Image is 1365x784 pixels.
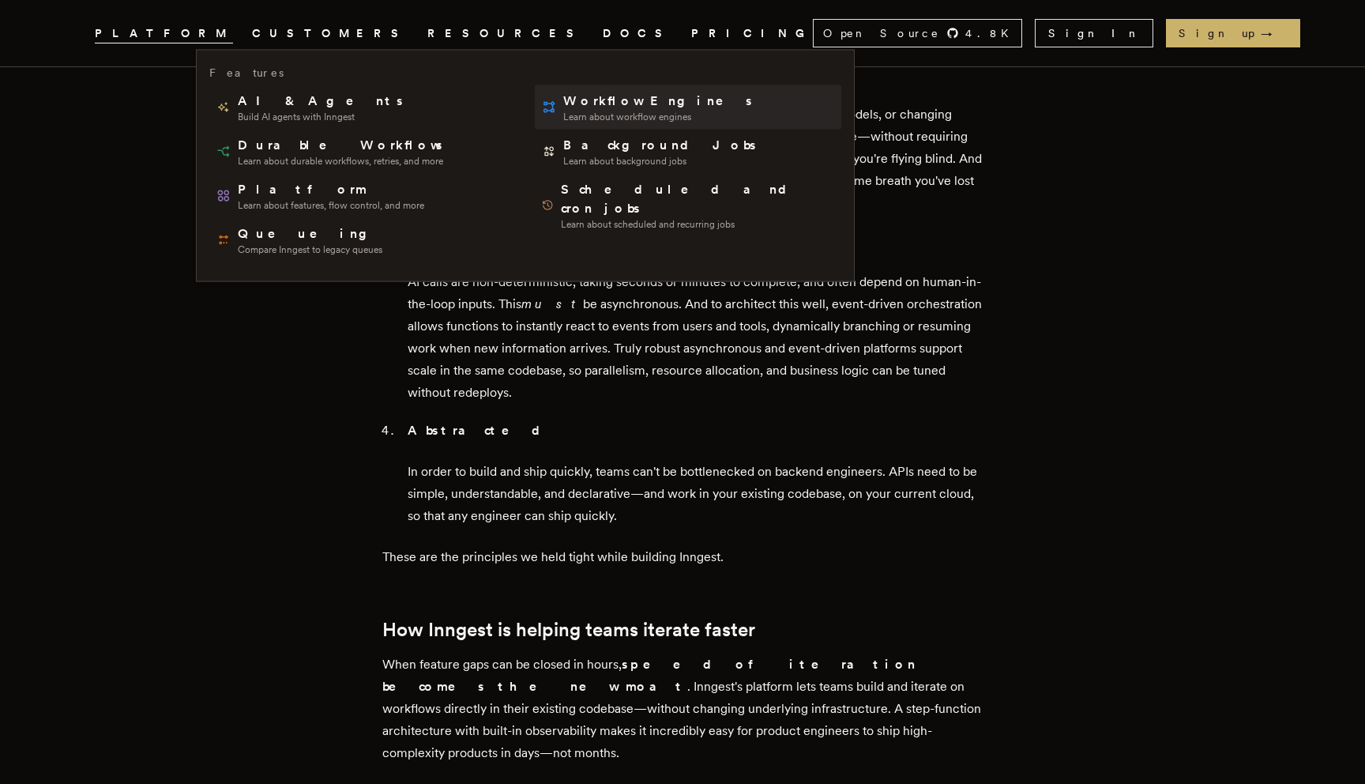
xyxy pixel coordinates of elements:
p: These are the principles we held tight while building Inngest. [382,546,983,568]
span: Learn about features, flow control, and more [238,199,424,212]
span: → [1261,25,1288,41]
span: Background Jobs [563,136,758,155]
em: must [521,296,583,311]
a: Workflow EnginesLearn about workflow engines [535,85,841,130]
span: Learn about durable workflows, retries, and more [238,155,445,168]
a: PlatformLearn about features, flow control, and more [209,174,516,218]
span: Learn about scheduled and recurring jobs [561,218,835,231]
a: Background JobsLearn about background jobs [535,130,841,174]
span: Queueing [238,224,382,243]
span: Durable Workflows [238,136,445,155]
strong: speed of iteration becomes the new moat [382,657,916,694]
a: PRICING [691,24,813,43]
a: Scheduled and cron jobsLearn about scheduled and recurring jobs [535,174,841,237]
span: Workflow Engines [563,92,754,111]
span: Open Source [823,25,940,41]
a: AI & AgentsBuild AI agents with Inngest [209,85,516,130]
span: 4.8 K [965,25,1018,41]
span: Learn about background jobs [563,155,758,168]
a: Sign In [1035,19,1153,47]
a: QueueingCompare Inngest to legacy queues [209,218,516,262]
a: DOCS [603,24,672,43]
button: PLATFORM [95,24,233,43]
span: Compare Inngest to legacy queues [238,243,382,256]
span: AI & Agents [238,92,405,111]
span: Build AI agents with Inngest [238,111,405,123]
p: In order to build and ship quickly, teams can't be bottlenecked on backend engineers. APIs need t... [408,461,983,527]
h2: How Inngest is helping teams iterate faster [382,619,983,641]
span: Scheduled and cron jobs [561,180,835,218]
span: Platform [238,180,424,199]
a: Durable WorkflowsLearn about durable workflows, retries, and more [209,130,516,174]
span: Learn about workflow engines [563,111,754,123]
p: When feature gaps can be closed in hours, . Inngest's platform lets teams build and iterate on wo... [382,654,983,764]
a: Sign up [1166,19,1300,47]
p: AI calls are non-deterministic, taking seconds or minutes to complete, and often depend on human-... [408,271,983,404]
a: CUSTOMERS [252,24,408,43]
h3: Features [209,63,284,82]
strong: Abstracted [408,423,553,438]
button: RESOURCES [427,24,584,43]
